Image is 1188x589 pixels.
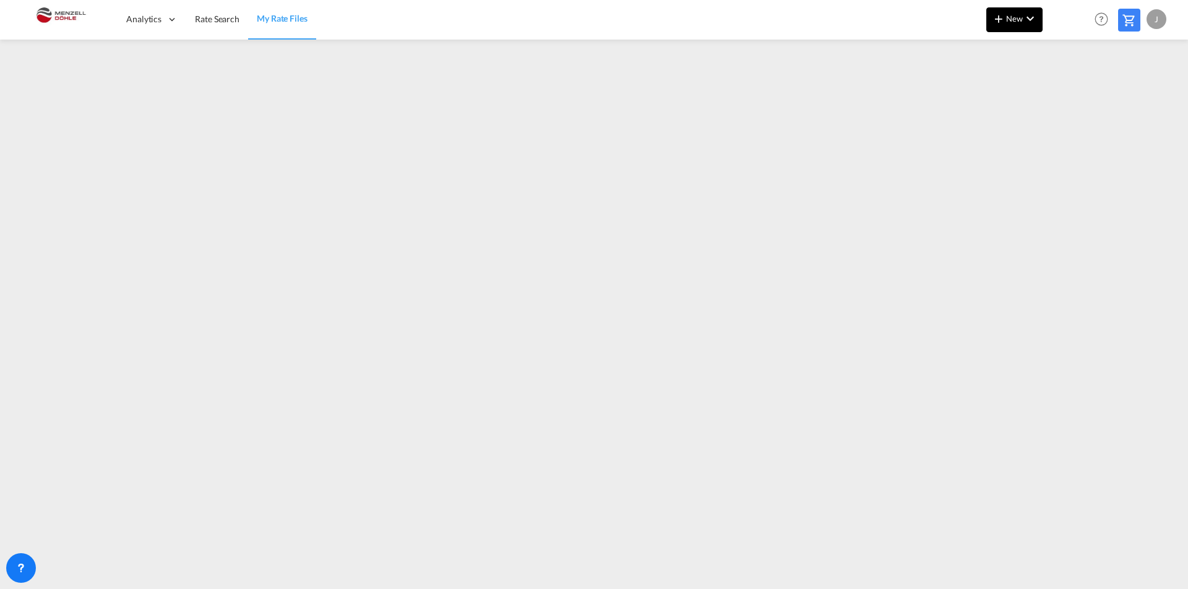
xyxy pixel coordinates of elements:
[1147,9,1166,29] div: J
[986,7,1043,32] button: icon-plus 400-fgNewicon-chevron-down
[257,13,308,23] span: My Rate Files
[195,14,239,24] span: Rate Search
[1091,9,1112,30] span: Help
[991,14,1038,23] span: New
[1023,11,1038,26] md-icon: icon-chevron-down
[126,13,161,25] span: Analytics
[19,6,102,33] img: 5c2b1670644e11efba44c1e626d722bd.JPG
[1091,9,1118,31] div: Help
[991,11,1006,26] md-icon: icon-plus 400-fg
